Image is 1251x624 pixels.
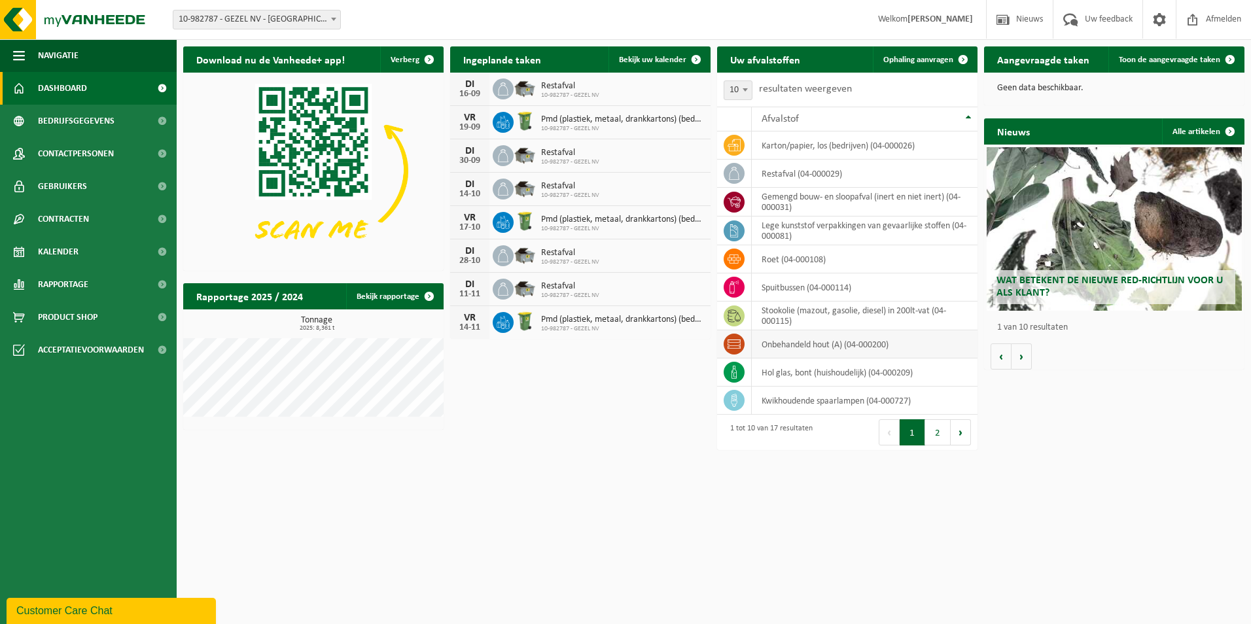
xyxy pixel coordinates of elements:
img: WB-5000-GAL-GY-01 [514,177,536,199]
span: Acceptatievoorwaarden [38,334,144,366]
div: VR [457,113,483,123]
div: VR [457,313,483,323]
div: DI [457,179,483,190]
button: 1 [900,419,925,445]
span: 10-982787 - GEZEL NV [541,192,599,199]
span: 10 [724,81,752,99]
h2: Nieuws [984,118,1043,144]
p: 1 van 10 resultaten [997,323,1238,332]
img: WB-0240-HPE-GN-50 [514,310,536,332]
a: Toon de aangevraagde taken [1108,46,1243,73]
div: 17-10 [457,223,483,232]
span: Ophaling aanvragen [883,56,953,64]
td: restafval (04-000029) [752,160,978,188]
td: gemengd bouw- en sloopafval (inert en niet inert) (04-000031) [752,188,978,217]
span: 10-982787 - GEZEL NV - BUGGENHOUT [173,10,341,29]
img: WB-0240-HPE-GN-50 [514,110,536,132]
span: Verberg [391,56,419,64]
h3: Tonnage [190,316,444,332]
span: Pmd (plastiek, metaal, drankkartons) (bedrijven) [541,315,704,325]
span: 10-982787 - GEZEL NV - BUGGENHOUT [173,10,340,29]
h2: Aangevraagde taken [984,46,1102,72]
span: 10-982787 - GEZEL NV [541,325,704,333]
span: 2025: 8,361 t [190,325,444,332]
td: hol glas, bont (huishoudelijk) (04-000209) [752,358,978,387]
div: DI [457,279,483,290]
span: 10-982787 - GEZEL NV [541,258,599,266]
div: DI [457,246,483,256]
p: Geen data beschikbaar. [997,84,1231,93]
span: Bedrijfsgegevens [38,105,115,137]
label: resultaten weergeven [759,84,852,94]
div: 19-09 [457,123,483,132]
td: spuitbussen (04-000114) [752,273,978,302]
span: 10-982787 - GEZEL NV [541,158,599,166]
span: 10-982787 - GEZEL NV [541,292,599,300]
div: DI [457,79,483,90]
td: karton/papier, los (bedrijven) (04-000026) [752,131,978,160]
h2: Download nu de Vanheede+ app! [183,46,358,72]
td: onbehandeld hout (A) (04-000200) [752,330,978,358]
span: Bekijk uw kalender [619,56,686,64]
span: Afvalstof [762,114,799,124]
span: Navigatie [38,39,79,72]
span: 10 [724,80,752,100]
img: WB-5000-GAL-GY-01 [514,77,536,99]
button: Next [951,419,971,445]
span: 10-982787 - GEZEL NV [541,125,704,133]
h2: Ingeplande taken [450,46,554,72]
div: DI [457,146,483,156]
a: Wat betekent de nieuwe RED-richtlijn voor u als klant? [987,147,1242,311]
button: Previous [879,419,900,445]
img: WB-5000-GAL-GY-01 [514,243,536,266]
span: 10-982787 - GEZEL NV [541,92,599,99]
a: Bekijk uw kalender [608,46,709,73]
span: Rapportage [38,268,88,301]
span: Dashboard [38,72,87,105]
td: stookolie (mazout, gasolie, diesel) in 200lt-vat (04-000115) [752,302,978,330]
button: Vorige [991,343,1012,370]
div: 11-11 [457,290,483,299]
div: 28-10 [457,256,483,266]
button: Volgende [1012,343,1032,370]
div: 1 tot 10 van 17 resultaten [724,418,813,447]
span: Toon de aangevraagde taken [1119,56,1220,64]
div: 30-09 [457,156,483,165]
button: Verberg [380,46,442,73]
img: WB-0240-HPE-GN-50 [514,210,536,232]
td: kwikhoudende spaarlampen (04-000727) [752,387,978,415]
a: Ophaling aanvragen [873,46,976,73]
td: lege kunststof verpakkingen van gevaarlijke stoffen (04-000081) [752,217,978,245]
span: Restafval [541,148,599,158]
span: Product Shop [38,301,97,334]
td: roet (04-000108) [752,245,978,273]
span: Contracten [38,203,89,235]
h2: Uw afvalstoffen [717,46,813,72]
div: 14-11 [457,323,483,332]
a: Bekijk rapportage [346,283,442,309]
strong: [PERSON_NAME] [907,14,973,24]
span: Pmd (plastiek, metaal, drankkartons) (bedrijven) [541,114,704,125]
span: Restafval [541,81,599,92]
span: Restafval [541,281,599,292]
img: WB-5000-GAL-GY-01 [514,143,536,165]
span: Restafval [541,181,599,192]
iframe: chat widget [7,595,219,624]
span: Contactpersonen [38,137,114,170]
span: Kalender [38,235,79,268]
div: 16-09 [457,90,483,99]
h2: Rapportage 2025 / 2024 [183,283,316,309]
span: Gebruikers [38,170,87,203]
div: VR [457,213,483,223]
span: Pmd (plastiek, metaal, drankkartons) (bedrijven) [541,215,704,225]
div: 14-10 [457,190,483,199]
button: 2 [925,419,951,445]
span: Restafval [541,248,599,258]
a: Alle artikelen [1162,118,1243,145]
span: 10-982787 - GEZEL NV [541,225,704,233]
span: Wat betekent de nieuwe RED-richtlijn voor u als klant? [996,275,1223,298]
img: WB-5000-GAL-GY-01 [514,277,536,299]
img: Download de VHEPlus App [183,73,444,268]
